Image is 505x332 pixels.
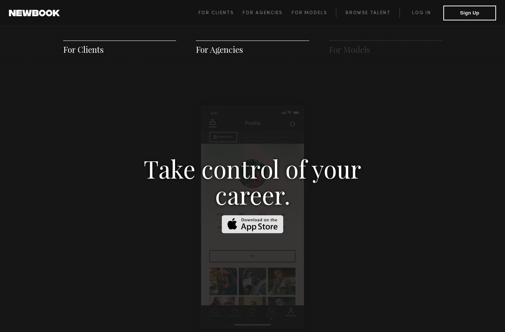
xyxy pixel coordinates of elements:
a: For Clients [198,9,243,17]
a: Browse Talent [336,9,399,17]
h3: Take control of your career. [124,155,381,207]
img: Download on the App Store [222,215,284,233]
a: For Models [292,9,336,17]
span: For Clients [198,11,234,15]
a: For Models [329,44,370,55]
a: Log in [399,9,443,17]
a: For Agencies [196,44,243,55]
button: Sign Up [443,6,496,20]
span: For Models [292,11,327,15]
span: For Agencies [243,11,282,15]
a: For Agencies [243,9,291,17]
a: For Clients [63,44,104,55]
